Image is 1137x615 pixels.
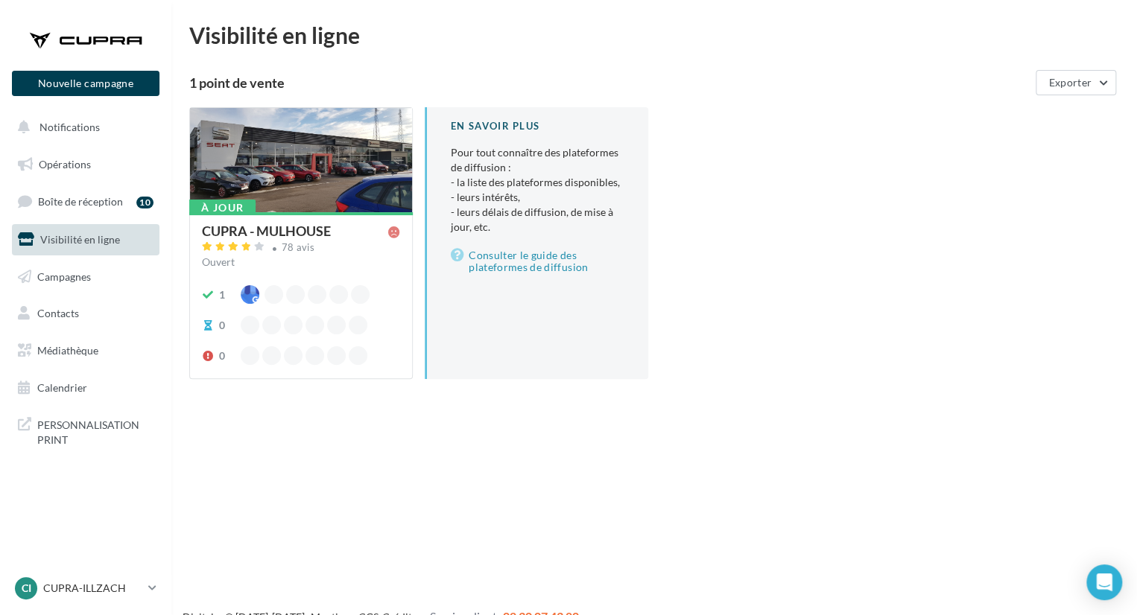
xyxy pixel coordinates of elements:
span: PERSONNALISATION PRINT [37,415,153,447]
li: - leurs intérêts, [451,190,624,205]
button: Exporter [1036,70,1116,95]
a: Consulter le guide des plateformes de diffusion [451,246,624,276]
span: CI [22,581,31,596]
div: 1 point de vente [189,76,1030,89]
span: Opérations [39,158,91,171]
span: Boîte de réception [38,195,123,208]
span: Visibilité en ligne [40,233,120,246]
button: Nouvelle campagne [12,71,159,96]
div: À jour [189,200,256,216]
a: Visibilité en ligne [9,224,162,255]
a: Boîte de réception10 [9,185,162,217]
a: Opérations [9,149,162,180]
a: Campagnes [9,261,162,293]
p: Pour tout connaître des plateformes de diffusion : [451,145,624,235]
a: CI CUPRA-ILLZACH [12,574,159,602]
li: - leurs délais de diffusion, de mise à jour, etc. [451,205,624,235]
div: 10 [136,197,153,208]
div: 1 [219,287,225,302]
span: Médiathèque [37,344,98,357]
span: Exporter [1048,76,1092,89]
button: Notifications [9,112,156,143]
div: 0 [219,348,225,363]
li: - la liste des plateformes disponibles, [451,175,624,190]
a: Médiathèque [9,335,162,366]
div: Open Intercom Messenger [1086,564,1122,600]
div: 78 avis [282,243,314,252]
span: Campagnes [37,270,91,282]
div: Visibilité en ligne [189,24,1119,46]
p: CUPRA-ILLZACH [43,581,142,596]
a: Contacts [9,298,162,329]
a: Calendrier [9,372,162,404]
div: En savoir plus [451,119,624,133]
span: Ouvert [202,255,235,268]
span: Notifications [39,121,100,133]
a: 78 avis [202,240,400,258]
span: Contacts [37,307,79,319]
span: Calendrier [37,381,87,394]
a: PERSONNALISATION PRINT [9,409,162,453]
div: CUPRA - MULHOUSE [202,224,331,238]
div: 0 [219,318,225,333]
